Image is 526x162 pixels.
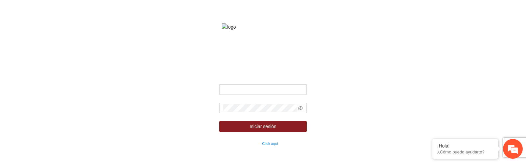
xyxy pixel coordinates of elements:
[262,142,278,146] a: Click aqui
[250,123,276,130] span: Iniciar sesión
[219,142,278,146] small: ¿Olvidaste tu contraseña?
[298,106,303,110] span: eye-invisible
[219,121,307,132] button: Iniciar sesión
[210,40,316,67] strong: Fondo de financiamiento de proyectos para la prevención y fortalecimiento de instituciones de seg...
[437,149,493,154] p: ¿Cómo puedo ayudarte?
[437,143,493,148] div: ¡Hola!
[251,73,275,79] strong: Bienvenido
[222,23,304,31] img: logo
